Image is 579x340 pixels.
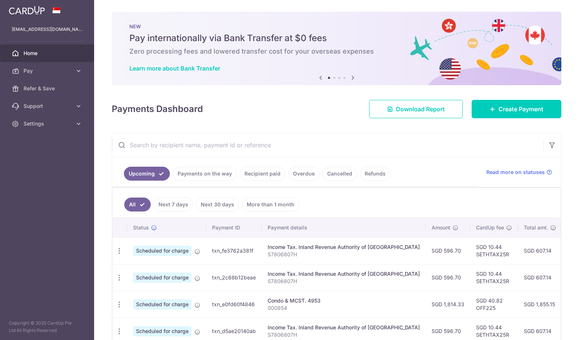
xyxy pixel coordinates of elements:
a: Create Payment [472,100,561,118]
h4: Payments Dashboard [112,102,203,116]
p: NEW [129,23,544,29]
p: 000854 [268,304,420,312]
a: Next 7 days [154,198,193,211]
img: CardUp [9,6,45,15]
div: Condo & MCST. 4953 [268,297,420,304]
a: Learn more about Bank Transfer [129,65,220,72]
a: Refunds [360,167,390,181]
span: Refer & Save [24,85,72,92]
span: Scheduled for charge [133,272,192,283]
input: Search by recipient name, payment id or reference [112,133,543,157]
span: Home [24,50,72,57]
th: Payment details [262,218,426,237]
span: Status [133,224,149,231]
a: More than 1 month [242,198,299,211]
span: Download Report [396,105,445,113]
th: Payment ID [206,218,262,237]
span: Scheduled for charge [133,299,192,310]
a: Upcoming [124,167,170,181]
span: Read more on statuses [486,169,545,176]
a: Payments on the way [173,167,237,181]
span: Settings [24,120,72,127]
span: Create Payment [498,105,543,113]
a: Next 30 days [196,198,239,211]
a: Download Report [369,100,463,118]
span: Pay [24,67,72,75]
p: S7806807H [268,251,420,258]
td: SGD 1,814.33 [426,291,470,318]
td: SGD 607.14 [518,264,562,291]
td: SGD 10.44 SETHTAX25R [470,264,518,291]
div: Income Tax. Inland Revenue Authority of [GEOGRAPHIC_DATA] [268,243,420,251]
span: Support [24,102,72,110]
div: Income Tax. Inland Revenue Authority of [GEOGRAPHIC_DATA] [268,324,420,331]
span: Amount [432,224,450,231]
td: txn_fe3762a381f [206,237,262,264]
a: Read more on statuses [486,169,552,176]
h6: Zero processing fees and lowered transfer cost for your overseas expenses [129,47,544,56]
span: Scheduled for charge [133,246,192,256]
h5: Pay internationally via Bank Transfer at $0 fees [129,32,544,44]
div: Income Tax. Inland Revenue Authority of [GEOGRAPHIC_DATA] [268,270,420,278]
p: S7806807H [268,331,420,339]
p: S7806807H [268,278,420,285]
td: SGD 1,855.15 [518,291,562,318]
span: Total amt. [524,224,548,231]
td: SGD 40.82 OFF225 [470,291,518,318]
td: SGD 596.70 [426,237,470,264]
a: All [124,198,151,211]
td: txn_2c68b12beae [206,264,262,291]
a: Overdue [288,167,319,181]
a: Cancelled [322,167,357,181]
td: txn_e0fd60f4846 [206,291,262,318]
a: Recipient paid [240,167,285,181]
p: [EMAIL_ADDRESS][DOMAIN_NAME] [12,26,82,33]
span: CardUp fee [476,224,504,231]
td: SGD 607.14 [518,237,562,264]
td: SGD 10.44 SETHTAX25R [470,237,518,264]
img: Bank transfer banner [112,12,561,85]
span: Scheduled for charge [133,326,192,336]
td: SGD 596.70 [426,264,470,291]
